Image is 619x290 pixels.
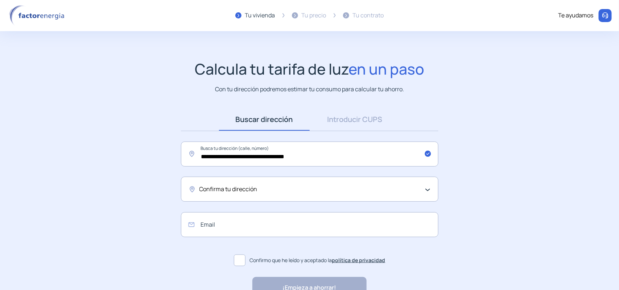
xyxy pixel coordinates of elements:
[558,11,593,20] div: Te ayudamos
[199,185,257,194] span: Confirma tu dirección
[302,11,326,20] div: Tu precio
[332,257,385,264] a: política de privacidad
[195,60,424,78] h1: Calcula tu tarifa de luz
[219,108,310,131] a: Buscar dirección
[348,59,424,79] span: en un paso
[353,11,384,20] div: Tu contrato
[245,11,275,20] div: Tu vivienda
[250,256,385,264] span: Confirmo que he leído y aceptado la
[7,5,69,26] img: logo factor
[215,85,404,94] p: Con tu dirección podremos estimar tu consumo para calcular tu ahorro.
[602,12,609,19] img: llamar
[310,108,400,131] a: Introducir CUPS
